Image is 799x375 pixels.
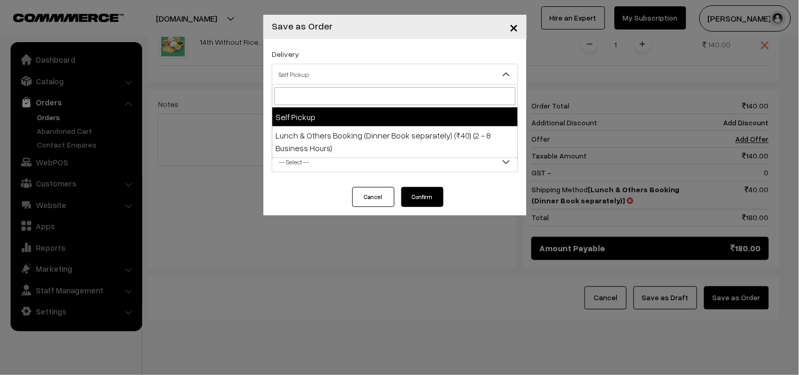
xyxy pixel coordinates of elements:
span: × [509,17,518,36]
h4: Save as Order [272,19,332,33]
span: -- Select -- [272,151,518,172]
button: Confirm [401,187,443,207]
span: Self Pickup [272,65,518,84]
li: Lunch & Others Booking (Dinner Book separately) (₹40) (2 - 8 Business Hours) [272,126,518,158]
button: Close [501,11,527,43]
button: Cancel [352,187,394,207]
span: Self Pickup [272,64,518,85]
span: -- Select -- [272,153,518,171]
li: Self Pickup [272,107,518,126]
label: Delivery [272,48,299,60]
